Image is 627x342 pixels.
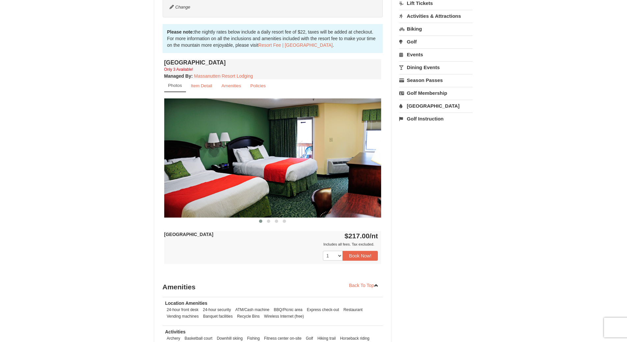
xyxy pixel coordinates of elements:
[165,306,200,313] li: 24-hour front desk
[399,74,473,86] a: Season Passes
[399,10,473,22] a: Activities & Attractions
[343,251,378,261] button: Book Now!
[168,83,182,88] small: Photos
[246,79,270,92] a: Policies
[164,73,193,79] strong: :
[342,306,364,313] li: Restaurant
[258,42,333,48] a: Resort Fee | [GEOGRAPHIC_DATA]
[316,335,337,342] li: Hiking trail
[169,4,191,11] button: Change
[201,313,234,320] li: Banquet facilities
[165,335,182,342] li: Archery
[399,100,473,112] a: [GEOGRAPHIC_DATA]
[164,98,381,217] img: 18876286-41-233aa5f3.jpg
[399,23,473,35] a: Biking
[164,73,191,79] span: Managed By
[167,29,194,35] strong: Please note:
[164,241,378,248] div: Includes all fees. Tax excluded.
[215,335,245,342] li: Downhill skiing
[201,306,232,313] li: 24-hour security
[399,87,473,99] a: Golf Membership
[163,24,383,53] div: the nightly rates below include a daily resort fee of $22, taxes will be added at checkout. For m...
[345,280,383,290] a: Back To Top
[399,36,473,48] a: Golf
[250,83,266,88] small: Policies
[399,61,473,73] a: Dining Events
[165,301,208,306] strong: Location Amenities
[164,59,381,66] h4: [GEOGRAPHIC_DATA]
[165,313,200,320] li: Vending machines
[338,335,371,342] li: Horseback riding
[163,280,383,294] h3: Amenities
[305,306,341,313] li: Express check-out
[191,83,212,88] small: Item Detail
[183,335,214,342] li: Basketball court
[165,329,186,334] strong: Activities
[272,306,304,313] li: BBQ/Picnic area
[235,313,261,320] li: Recycle Bins
[345,232,378,240] strong: $217.00
[194,73,253,79] a: Massanutten Resort Lodging
[222,83,241,88] small: Amenities
[164,79,186,92] a: Photos
[234,306,271,313] li: ATM/Cash machine
[399,113,473,125] a: Golf Instruction
[262,313,305,320] li: Wireless Internet (free)
[164,67,193,72] small: Only 3 Available!
[304,335,315,342] li: Golf
[370,232,378,240] span: /nt
[262,335,303,342] li: Fitness center on-site
[164,232,214,237] strong: [GEOGRAPHIC_DATA]
[399,48,473,61] a: Events
[246,335,261,342] li: Fishing
[217,79,246,92] a: Amenities
[187,79,217,92] a: Item Detail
